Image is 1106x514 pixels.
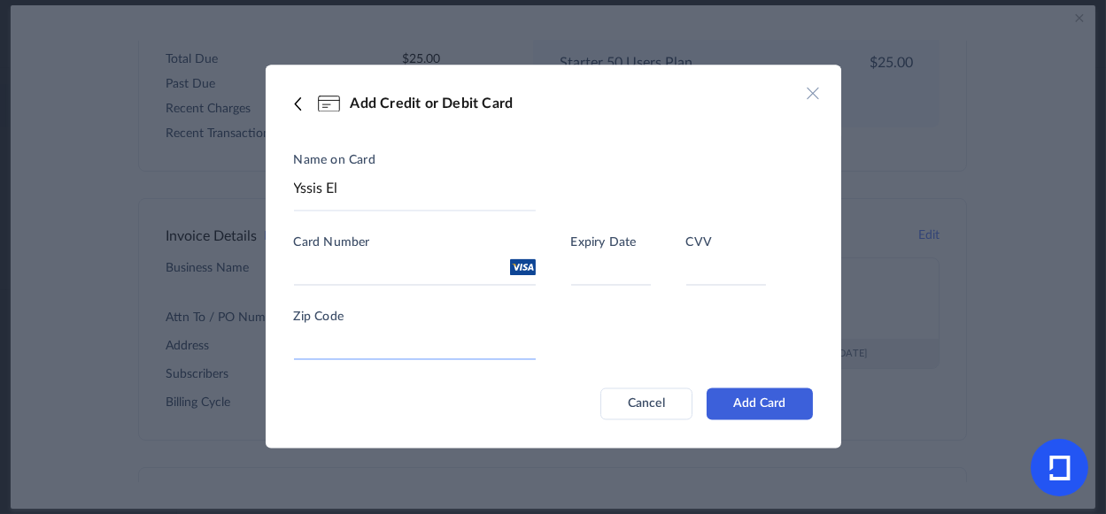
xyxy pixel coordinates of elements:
[294,96,302,111] img: arrow
[294,306,536,327] label: Zip Code
[510,258,536,275] img: Input Card Image
[707,387,813,419] button: Add Card
[571,260,651,277] iframe: Secure Credit Card Frame - Expiration Date
[351,93,514,114] h4: Add Credit or Debit Card
[804,84,822,102] img: close icon
[686,260,766,277] iframe: Secure Credit Card Frame - CVV
[571,232,651,253] label: Expiry Date
[294,334,536,351] iframe: To enrich screen reader interactions, please activate Accessibility in Grammarly extension settings
[294,232,536,253] label: Card Number
[686,232,766,253] label: CVV
[294,178,536,211] input: Name on Card
[316,96,342,112] img: edit card icon
[294,260,536,277] iframe: To enrich screen reader interactions, please activate Accessibility in Grammarly extension settings
[600,387,692,419] button: Cancel
[294,150,536,171] label: Name on Card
